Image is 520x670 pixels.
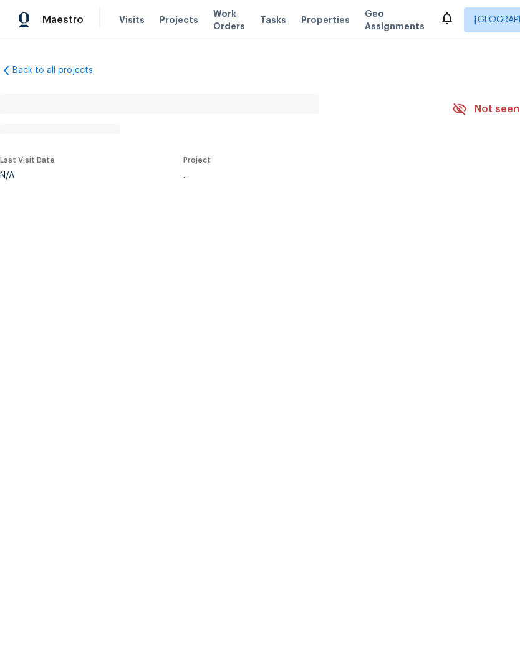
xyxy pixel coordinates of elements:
[42,14,84,26] span: Maestro
[183,156,211,164] span: Project
[301,14,350,26] span: Properties
[365,7,425,32] span: Geo Assignments
[260,16,286,24] span: Tasks
[160,14,198,26] span: Projects
[183,171,423,180] div: ...
[213,7,245,32] span: Work Orders
[119,14,145,26] span: Visits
